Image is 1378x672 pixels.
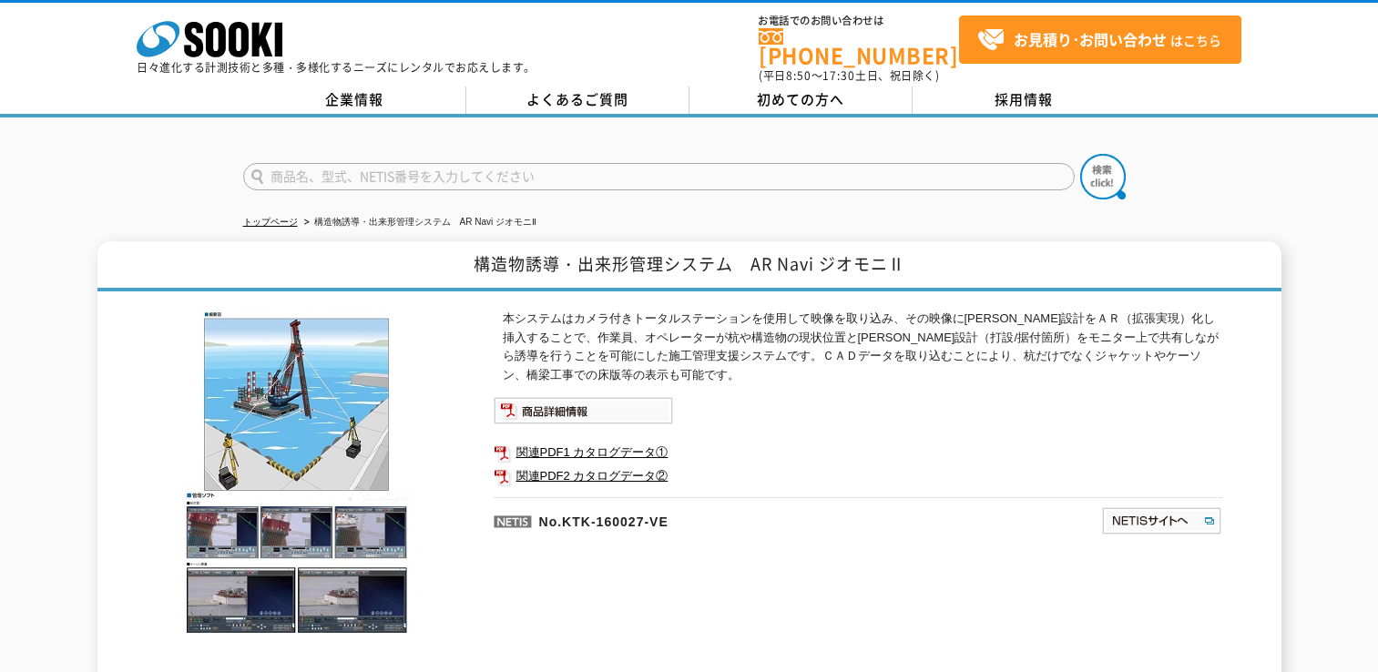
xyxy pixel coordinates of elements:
li: 構造物誘導・出来形管理システム AR Navi ジオモニⅡ [301,213,536,232]
img: 構造物誘導・出来形管理システム AR Navi ジオモニⅡ [157,310,439,635]
p: No.KTK-160027-VE [494,497,925,541]
a: 関連PDF1 カタログデータ① [494,441,1222,464]
p: 本システムはカメラ付きトータルステーションを使用して映像を取り込み、その映像に[PERSON_NAME]設計をＡＲ（拡張実現）化し挿入することで、作業員、オペレーターが杭や構造物の現状位置と[P... [503,310,1222,385]
p: 日々進化する計測技術と多種・多様化するニーズにレンタルでお応えします。 [137,62,536,73]
span: (平日 ～ 土日、祝日除く) [759,67,939,84]
span: お電話でのお問い合わせは [759,15,959,26]
h1: 構造物誘導・出来形管理システム AR Navi ジオモニⅡ [97,241,1281,291]
img: btn_search.png [1080,154,1126,199]
span: はこちら [977,26,1221,54]
input: 商品名、型式、NETIS番号を入力してください [243,163,1075,190]
a: 初めての方へ [689,87,913,114]
a: お見積り･お問い合わせはこちら [959,15,1241,64]
a: 関連PDF2 カタログデータ② [494,464,1222,488]
span: 17:30 [822,67,855,84]
span: 初めての方へ [757,89,844,109]
a: トップページ [243,217,298,227]
a: [PHONE_NUMBER] [759,28,959,66]
a: よくあるご質問 [466,87,689,114]
img: NETISサイトへ [1101,506,1222,535]
a: 採用情報 [913,87,1136,114]
a: 企業情報 [243,87,466,114]
strong: お見積り･お問い合わせ [1014,28,1167,50]
a: 商品詳細情報システム [494,407,673,421]
img: 商品詳細情報システム [494,397,673,424]
span: 8:50 [786,67,811,84]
